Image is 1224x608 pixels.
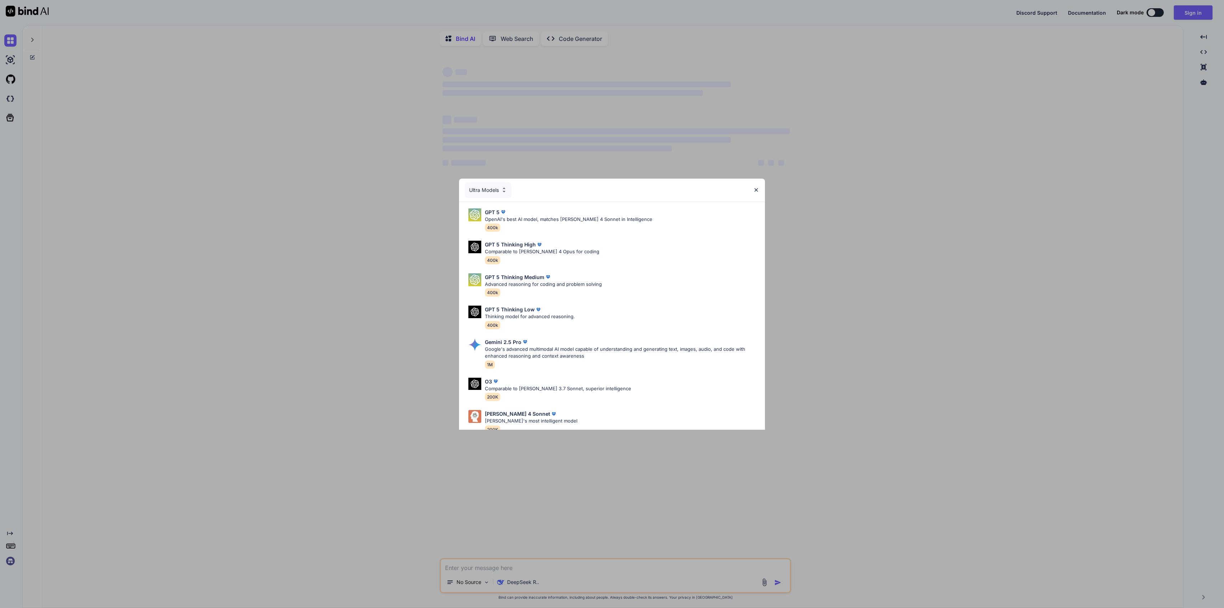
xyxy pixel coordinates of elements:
span: 400k [485,256,500,264]
p: GPT 5 [485,208,500,216]
img: premium [500,208,507,216]
img: Pick Models [501,187,507,193]
p: Thinking model for advanced reasoning. [485,313,575,320]
span: 400k [485,223,500,232]
span: 400k [485,288,500,297]
img: Pick Models [468,306,481,318]
img: close [753,187,759,193]
p: [PERSON_NAME] 4 Sonnet [485,410,550,418]
img: premium [550,410,557,418]
img: premium [535,306,542,313]
p: O3 [485,378,492,385]
img: Pick Models [468,208,481,221]
img: premium [521,338,529,345]
p: Google's advanced multimodal AI model capable of understanding and generating text, images, audio... [485,346,759,360]
p: GPT 5 Thinking Medium [485,273,544,281]
span: 200K [485,393,500,401]
span: 1M [485,360,495,369]
p: [PERSON_NAME]'s most intelligent model [485,418,577,425]
img: premium [536,241,543,248]
p: GPT 5 Thinking Low [485,306,535,313]
img: Pick Models [468,410,481,423]
img: Pick Models [468,378,481,390]
p: Comparable to [PERSON_NAME] 3.7 Sonnet, superior intelligence [485,385,631,392]
p: Comparable to [PERSON_NAME] 4 Opus for coding [485,248,599,255]
span: 400k [485,321,500,329]
img: premium [544,273,552,281]
img: Pick Models [468,241,481,253]
p: Gemini 2.5 Pro [485,338,521,346]
span: 200K [485,425,500,434]
img: premium [492,378,499,385]
img: Pick Models [468,273,481,286]
p: GPT 5 Thinking High [485,241,536,248]
p: Advanced reasoning for coding and problem solving [485,281,602,288]
img: Pick Models [468,338,481,351]
div: Ultra Models [465,182,511,198]
p: OpenAI's best AI model, matches [PERSON_NAME] 4 Sonnet in Intelligence [485,216,652,223]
